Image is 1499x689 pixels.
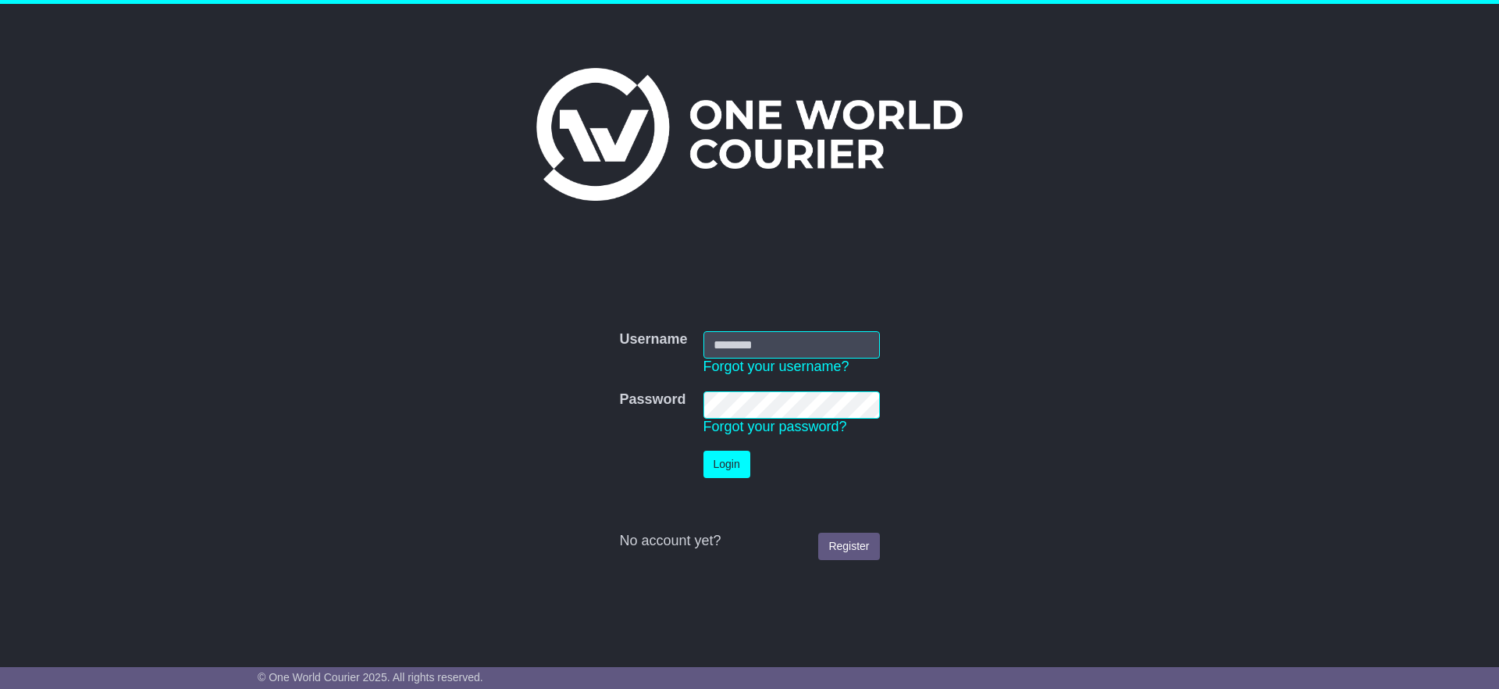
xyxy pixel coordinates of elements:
a: Forgot your username? [703,359,849,374]
label: Username [619,331,687,348]
img: One World [536,68,963,201]
a: Forgot your password? [703,419,847,434]
button: Login [703,451,750,478]
div: No account yet? [619,533,879,550]
span: © One World Courier 2025. All rights reserved. [258,671,483,684]
label: Password [619,391,685,409]
a: Register [818,533,879,560]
